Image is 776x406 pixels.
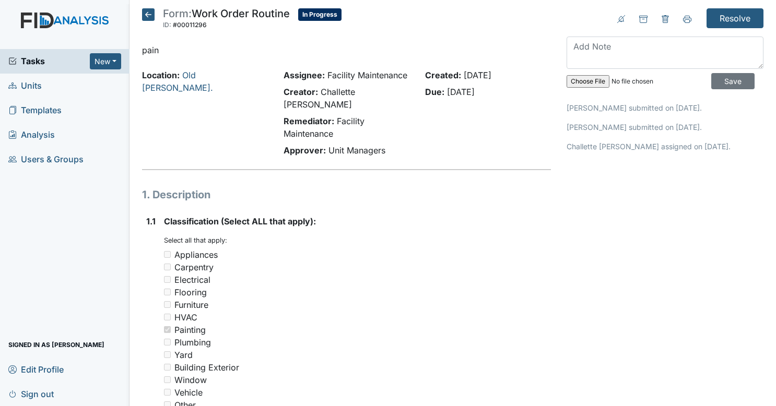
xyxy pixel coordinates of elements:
[174,324,206,336] div: Painting
[8,337,104,353] span: Signed in as [PERSON_NAME]
[174,248,218,261] div: Appliances
[174,374,207,386] div: Window
[142,187,551,202] h1: 1. Description
[174,261,214,273] div: Carpentry
[174,336,211,349] div: Plumbing
[327,70,407,80] span: Facility Maintenance
[284,87,318,97] strong: Creator:
[425,87,444,97] strong: Due:
[174,386,203,399] div: Vehicle
[174,349,193,361] div: Yard
[174,298,208,311] div: Furniture
[298,8,342,21] span: In Progress
[164,326,171,333] input: Painting
[707,8,763,28] input: Resolve
[567,141,763,152] p: Challette [PERSON_NAME] assigned on [DATE].
[164,276,171,283] input: Electrical
[173,21,207,29] span: #00011296
[164,376,171,383] input: Window
[163,21,171,29] span: ID:
[711,73,755,89] input: Save
[8,386,54,402] span: Sign out
[164,289,171,295] input: Flooring
[8,361,64,377] span: Edit Profile
[163,8,290,31] div: Work Order Routine
[8,78,42,94] span: Units
[8,102,62,118] span: Templates
[284,70,325,80] strong: Assignee:
[146,215,156,228] label: 1.1
[164,251,171,258] input: Appliances
[567,122,763,133] p: [PERSON_NAME] submitted on [DATE].
[174,361,239,374] div: Building Exterior
[164,264,171,270] input: Carpentry
[164,314,171,320] input: HVAC
[174,273,210,286] div: Electrical
[464,70,491,80] span: [DATE]
[164,364,171,371] input: Building Exterior
[164,216,316,226] span: Classification (Select ALL that apply):
[328,145,385,156] span: Unit Managers
[447,87,475,97] span: [DATE]
[8,127,55,143] span: Analysis
[8,151,84,168] span: Users & Groups
[142,44,551,56] p: pain
[164,236,227,244] small: Select all that apply:
[164,339,171,345] input: Plumbing
[174,311,197,324] div: HVAC
[284,145,326,156] strong: Approver:
[567,102,763,113] p: [PERSON_NAME] submitted on [DATE].
[174,286,207,298] div: Flooring
[425,70,461,80] strong: Created:
[163,7,192,20] span: Form:
[142,70,180,80] strong: Location:
[90,53,121,69] button: New
[164,301,171,308] input: Furniture
[164,389,171,396] input: Vehicle
[8,55,90,67] a: Tasks
[284,116,334,126] strong: Remediator:
[164,351,171,358] input: Yard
